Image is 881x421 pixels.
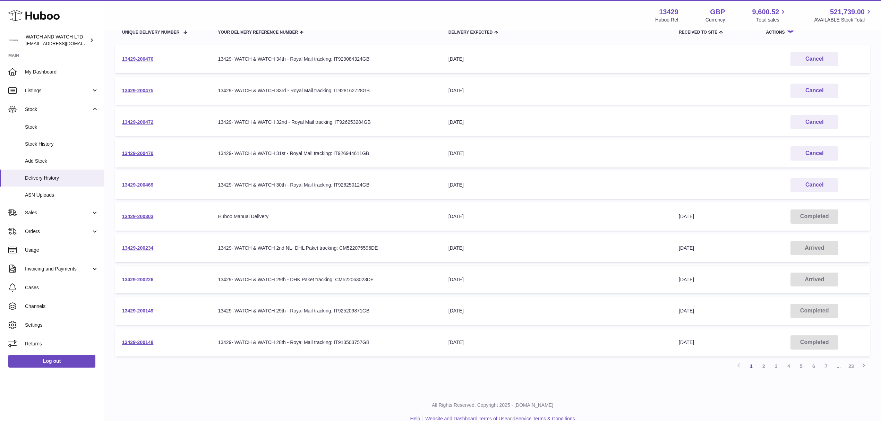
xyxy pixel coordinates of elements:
[218,276,434,283] div: 13429- WATCH & WATCH 29th - DHK Paket tracking: CM522063023DE
[807,360,820,372] a: 6
[25,106,91,113] span: Stock
[25,266,91,272] span: Invoicing and Payments
[679,277,694,282] span: [DATE]
[25,87,91,94] span: Listings
[790,178,838,192] button: Cancel
[122,56,153,62] a: 13429-200476
[758,360,770,372] a: 2
[795,360,807,372] a: 5
[218,30,298,35] span: Your Delivery Reference Number
[448,56,665,62] div: [DATE]
[25,209,91,216] span: Sales
[25,158,99,164] span: Add Stock
[756,17,787,23] span: Total sales
[218,56,434,62] div: 13429- WATCH & WATCH 34th - Royal Mail tracking: IT929084324GB
[790,52,838,66] button: Cancel
[25,228,91,235] span: Orders
[122,119,153,125] a: 13429-200472
[218,245,434,251] div: 13429- WATCH & WATCH 2nd NL- DHL Paket tracking: CM522075596DE
[710,7,725,17] strong: GBP
[448,308,665,314] div: [DATE]
[218,308,434,314] div: 13429- WATCH & WATCH 29th - Royal Mail tracking: IT925209871GB
[218,119,434,126] div: 13429- WATCH & WATCH 32nd - Royal Mail tracking: IT926253284GB
[752,7,779,17] span: 9,600.52
[782,360,795,372] a: 4
[659,7,678,17] strong: 13429
[8,35,19,45] img: internalAdmin-13429@internal.huboo.com
[448,339,665,346] div: [DATE]
[448,276,665,283] div: [DATE]
[25,124,99,130] span: Stock
[25,69,99,75] span: My Dashboard
[218,213,434,220] div: Huboo Manual Delivery
[26,34,88,47] div: WATCH AND WATCH LTD
[218,87,434,94] div: 13429- WATCH & WATCH 33rd - Royal Mail tracking: IT928162728GB
[26,41,102,46] span: [EMAIL_ADDRESS][DOMAIN_NAME]
[218,150,434,157] div: 13429- WATCH & WATCH 31st - Royal Mail tracking: IT926944611GB
[122,245,153,251] a: 13429-200234
[752,7,787,23] a: 9,600.52 Total sales
[770,360,782,372] a: 3
[122,214,153,219] a: 13429-200303
[679,340,694,345] span: [DATE]
[448,213,665,220] div: [DATE]
[218,182,434,188] div: 13429- WATCH & WATCH 30th - Royal Mail tracking: IT926250124GB
[25,247,99,254] span: Usage
[679,308,694,313] span: [DATE]
[122,340,153,345] a: 13429-200148
[25,303,99,310] span: Channels
[814,17,873,23] span: AVAILABLE Stock Total
[448,87,665,94] div: [DATE]
[8,355,95,367] a: Log out
[845,360,857,372] a: 23
[790,84,838,98] button: Cancel
[122,308,153,313] a: 13429-200149
[25,322,99,328] span: Settings
[745,360,758,372] a: 1
[830,7,865,17] span: 521,739.00
[679,245,694,251] span: [DATE]
[832,360,845,372] span: ...
[122,88,153,93] a: 13429-200475
[25,284,99,291] span: Cases
[820,360,832,372] a: 7
[679,214,694,219] span: [DATE]
[705,17,725,23] div: Currency
[814,7,873,23] a: 521,739.00 AVAILABLE Stock Total
[25,141,99,147] span: Stock History
[110,402,875,409] p: All Rights Reserved. Copyright 2025 - [DOMAIN_NAME]
[448,150,665,157] div: [DATE]
[448,119,665,126] div: [DATE]
[790,115,838,129] button: Cancel
[448,245,665,251] div: [DATE]
[122,182,153,188] a: 13429-200469
[25,341,99,347] span: Returns
[448,30,493,35] span: Delivery Expected
[679,30,717,35] span: Received to Site
[448,182,665,188] div: [DATE]
[122,151,153,156] a: 13429-200470
[122,30,179,35] span: Unique Delivery Number
[218,339,434,346] div: 13429- WATCH & WATCH 28th - Royal Mail tracking: IT913503757GB
[122,277,153,282] a: 13429-200226
[25,192,99,198] span: ASN Uploads
[25,175,99,181] span: Delivery History
[790,146,838,161] button: Cancel
[655,17,678,23] div: Huboo Ref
